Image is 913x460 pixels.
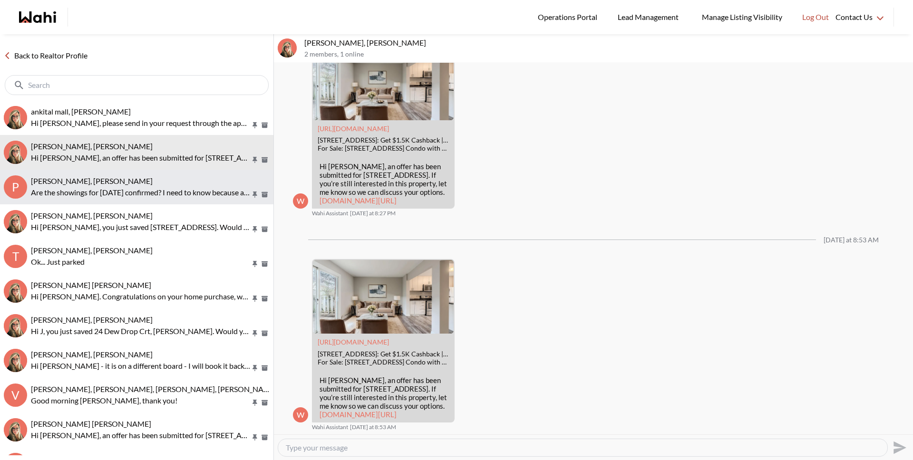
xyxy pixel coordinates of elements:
[28,80,247,90] input: Search
[260,121,270,129] button: Archive
[313,47,454,120] img: 293 Fairway Rd #26, Kitchener, ON: Get $1.5K Cashback | Wahi
[251,399,259,407] button: Pin
[4,106,27,129] img: a
[31,211,153,220] span: [PERSON_NAME], [PERSON_NAME]
[260,225,270,233] button: Archive
[251,260,259,268] button: Pin
[293,407,308,422] div: W
[31,280,151,289] span: [PERSON_NAME] [PERSON_NAME]
[618,11,682,23] span: Lead Management
[320,196,397,205] a: [DOMAIN_NAME][URL]
[4,314,27,337] img: J
[260,260,270,268] button: Archive
[538,11,601,23] span: Operations Portal
[251,433,259,441] button: Pin
[260,191,270,199] button: Archive
[318,338,389,346] a: Attachment
[31,176,153,185] span: [PERSON_NAME], [PERSON_NAME]
[4,279,27,303] img: S
[251,191,259,199] button: Pin
[278,38,297,57] div: Vaghela Gaurang, Barbara
[31,187,251,198] p: Are the showings for [DATE] confirmed? I need to know because according i need to take break from...
[4,210,27,233] img: R
[260,156,270,164] button: Archive
[31,350,153,359] span: [PERSON_NAME], [PERSON_NAME]
[888,437,909,458] button: Send
[350,210,396,217] time: 2025-10-06T00:27:36.009Z
[4,175,27,199] div: P
[4,418,27,441] div: Meghan DuCille, Barbara
[699,11,785,23] span: Manage Listing Visibility
[260,295,270,303] button: Archive
[4,279,27,303] div: Sean Kurzman, Barbara
[31,384,277,393] span: [PERSON_NAME], [PERSON_NAME], [PERSON_NAME], [PERSON_NAME]
[318,144,449,153] div: For Sale: [STREET_ADDRESS] Condo with $1.5K Cashback through Wahi Cashback. View 24 photos, locat...
[4,314,27,337] div: J D, Barbara
[31,291,251,302] p: Hi [PERSON_NAME]. Congratulations on your home purchase, we wish you all the best.
[31,315,153,324] span: [PERSON_NAME], [PERSON_NAME]
[260,364,270,372] button: Archive
[4,245,27,268] div: t
[304,38,909,48] p: [PERSON_NAME], [PERSON_NAME]
[251,156,259,164] button: Pin
[318,358,449,366] div: For Sale: [STREET_ADDRESS] Condo with $1.5K Cashback through Wahi Cashback. View 24 photos, locat...
[251,329,259,337] button: Pin
[31,256,251,268] p: Ok... Just parked
[312,423,348,431] span: Wahi Assistant
[260,329,270,337] button: Archive
[31,430,251,441] p: Hi [PERSON_NAME], an offer has been submitted for [STREET_ADDRESS]. If you’re still interested in...
[320,376,447,419] p: Hi [PERSON_NAME], an offer has been submitted for [STREET_ADDRESS]. If you’re still interested in...
[31,221,251,233] p: Hi [PERSON_NAME], you just saved [STREET_ADDRESS]. Would you like to book a showing or receive mo...
[4,141,27,164] div: Vaghela Gaurang, Barbara
[320,162,447,205] p: Hi [PERSON_NAME], an offer has been submitted for [STREET_ADDRESS]. If you’re still interested in...
[260,399,270,407] button: Archive
[293,193,308,209] div: W
[31,395,251,406] p: Good morning [PERSON_NAME], thank you!
[31,360,251,372] p: Hi [PERSON_NAME] - it is on a different board - I will book it back in and set back up the other ...
[31,419,151,428] span: [PERSON_NAME] [PERSON_NAME]
[4,141,27,164] img: V
[251,121,259,129] button: Pin
[313,260,454,334] img: 293 Fairway Rd #26, Kitchener, ON: Get $1.5K Cashback | Wahi
[318,136,449,144] div: [STREET_ADDRESS]: Get $1.5K Cashback | Wahi
[4,349,27,372] div: tom smith, Barbara
[31,246,153,255] span: [PERSON_NAME], [PERSON_NAME]
[824,236,879,244] div: [DATE] at 8:53 AM
[19,11,56,23] a: Wahi homepage
[4,383,27,407] div: V
[31,107,131,116] span: ankital mall, [PERSON_NAME]
[4,106,27,129] div: ankital mall, Barbara
[31,142,153,151] span: [PERSON_NAME], [PERSON_NAME]
[4,210,27,233] div: Raisa Rahim, Barbara
[350,423,396,431] time: 2025-10-06T12:53:34.436Z
[802,11,829,23] span: Log Out
[251,295,259,303] button: Pin
[251,364,259,372] button: Pin
[31,117,251,129] p: Hi [PERSON_NAME], please send in your request through the app and we will arrange it for you.
[4,349,27,372] img: t
[4,418,27,441] img: M
[31,152,251,163] p: Hi [PERSON_NAME], an offer has been submitted for [STREET_ADDRESS]. If you’re still interested in...
[260,433,270,441] button: Archive
[318,350,449,358] div: [STREET_ADDRESS]: Get $1.5K Cashback | Wahi
[31,326,251,337] p: Hi J, you just saved 24 Dew Drop Crt, [PERSON_NAME]. Would you like to book a showing or receive ...
[318,125,389,133] a: Attachment
[278,38,297,57] img: V
[320,410,397,419] a: [DOMAIN_NAME][URL]
[312,210,348,217] span: Wahi Assistant
[286,443,880,452] textarea: Type your message
[304,50,909,58] p: 2 members , 1 online
[251,225,259,233] button: Pin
